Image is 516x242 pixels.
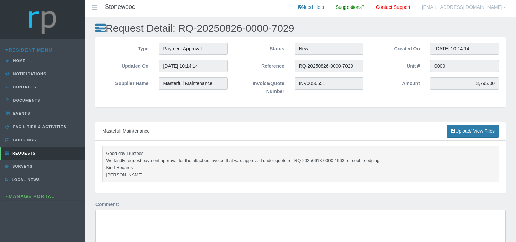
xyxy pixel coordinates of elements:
label: Invoice/Quote Number [233,77,289,95]
pre: Good day Trustees, We kindly request payment approval for the attached invoice that was approved ... [102,146,499,182]
label: Unit # [369,60,425,70]
label: Comment: [95,200,119,208]
span: Contacts [12,85,36,89]
label: Status [233,43,289,53]
span: Requests [11,151,36,155]
span: Documents [12,98,40,102]
label: Updated On [97,60,154,70]
span: Events [12,111,30,115]
label: Reference [233,60,289,70]
span: Facilities & Activities [12,125,66,129]
label: Type [97,43,154,53]
span: Home [12,59,26,63]
h2: Request Detail: RQ-20250826-0000-7029 [95,22,506,34]
a: Resident Menu [5,47,52,53]
label: Amount [369,77,425,87]
span: Bookings [12,138,36,142]
span: Surveys [11,164,32,168]
a: Manage Portal [5,194,55,199]
div: Mastefull Maintenance [95,122,506,141]
a: Upload/ View Files [447,125,499,138]
span: Local News [10,178,40,182]
label: Created On [369,43,425,53]
label: Supplier Name [97,77,154,87]
h4: Stonewood [105,4,136,11]
span: Notifications [12,72,47,76]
